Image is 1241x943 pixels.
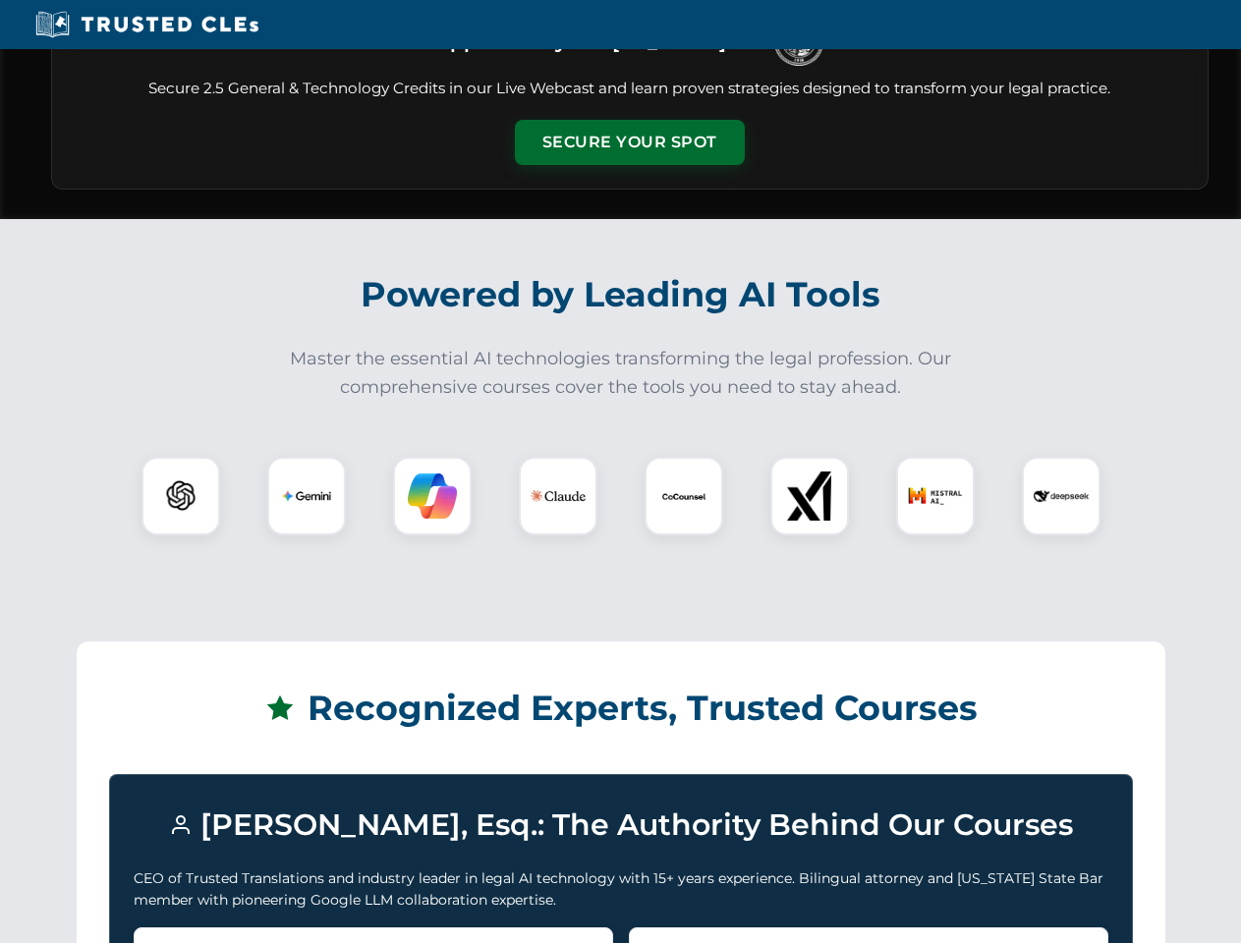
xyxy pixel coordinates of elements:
[896,457,975,535] div: Mistral AI
[141,457,220,535] div: ChatGPT
[645,457,723,535] div: CoCounsel
[531,469,586,524] img: Claude Logo
[134,867,1108,912] p: CEO of Trusted Translations and industry leader in legal AI technology with 15+ years experience....
[29,10,264,39] img: Trusted CLEs
[408,471,457,521] img: Copilot Logo
[282,471,331,521] img: Gemini Logo
[515,120,745,165] button: Secure Your Spot
[1034,469,1089,524] img: DeepSeek Logo
[77,260,1165,329] h2: Powered by Leading AI Tools
[267,457,346,535] div: Gemini
[152,468,209,525] img: ChatGPT Logo
[109,674,1133,743] h2: Recognized Experts, Trusted Courses
[785,471,834,521] img: xAI Logo
[1022,457,1100,535] div: DeepSeek
[659,471,708,521] img: CoCounsel Logo
[134,799,1108,852] h3: [PERSON_NAME], Esq.: The Authority Behind Our Courses
[393,457,472,535] div: Copilot
[519,457,597,535] div: Claude
[76,78,1184,100] p: Secure 2.5 General & Technology Credits in our Live Webcast and learn proven strategies designed ...
[908,469,963,524] img: Mistral AI Logo
[770,457,849,535] div: xAI
[277,345,965,402] p: Master the essential AI technologies transforming the legal profession. Our comprehensive courses...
